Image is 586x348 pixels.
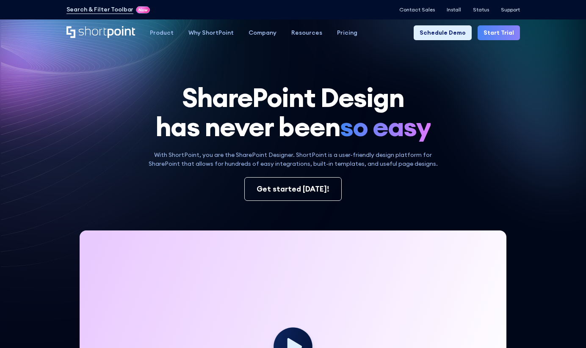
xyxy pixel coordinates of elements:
[414,25,472,40] a: Schedule Demo
[544,307,586,348] iframe: Chat Widget
[399,7,435,13] a: Contact Sales
[257,184,329,195] div: Get started [DATE]!
[330,25,365,40] a: Pricing
[501,7,520,13] a: Support
[181,25,241,40] a: Why ShortPoint
[66,26,135,39] a: Home
[188,28,234,37] div: Why ShortPoint
[249,28,276,37] div: Company
[284,25,330,40] a: Resources
[337,28,357,37] div: Pricing
[340,112,431,141] span: so easy
[143,151,443,168] p: With ShortPoint, you are the SharePoint Designer. ShortPoint is a user-friendly design platform f...
[244,177,342,201] a: Get started [DATE]!
[478,25,520,40] a: Start Trial
[150,28,174,37] div: Product
[473,7,489,13] a: Status
[143,25,181,40] a: Product
[66,83,520,142] h1: SharePoint Design has never been
[66,5,134,14] a: Search & Filter Toolbar
[447,7,461,13] a: Install
[291,28,322,37] div: Resources
[241,25,284,40] a: Company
